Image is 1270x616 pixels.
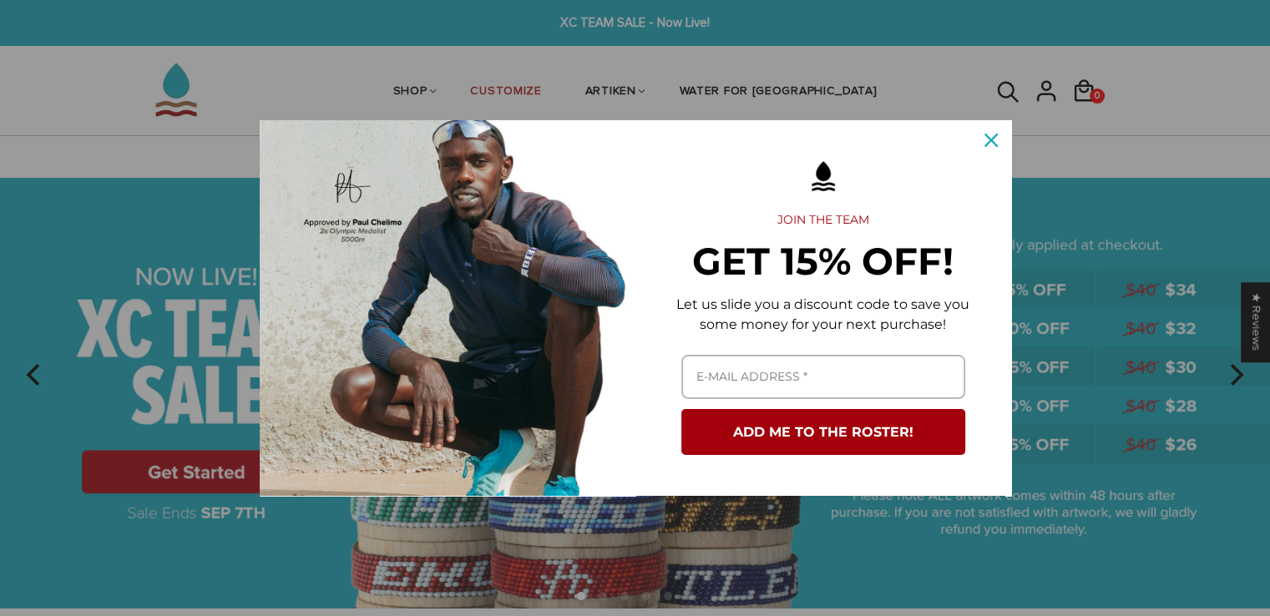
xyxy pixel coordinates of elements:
[681,355,965,399] input: Email field
[662,295,984,335] p: Let us slide you a discount code to save you some money for your next purchase!
[984,134,998,147] svg: close icon
[971,120,1011,160] button: Close
[692,238,954,284] strong: GET 15% OFF!
[681,409,965,455] button: ADD ME TO THE ROSTER!
[662,213,984,228] h2: JOIN THE TEAM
